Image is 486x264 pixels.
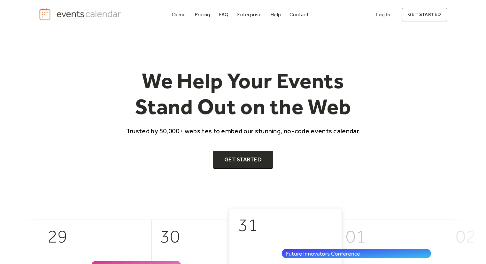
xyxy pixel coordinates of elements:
[195,13,210,16] div: Pricing
[172,13,186,16] div: Demo
[237,13,261,16] div: Enterprise
[235,10,264,19] a: Enterprise
[120,68,366,120] h1: We Help Your Events Stand Out on the Web
[219,13,229,16] div: FAQ
[287,10,311,19] a: Contact
[270,13,281,16] div: Help
[169,10,189,19] a: Demo
[192,10,213,19] a: Pricing
[216,10,231,19] a: FAQ
[268,10,283,19] a: Help
[213,151,273,169] a: Get Started
[369,8,397,21] a: Log In
[402,8,447,21] a: get started
[289,13,309,16] div: Contact
[120,126,366,136] p: Trusted by 50,000+ websites to embed our stunning, no-code events calendar.
[39,8,123,21] a: home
